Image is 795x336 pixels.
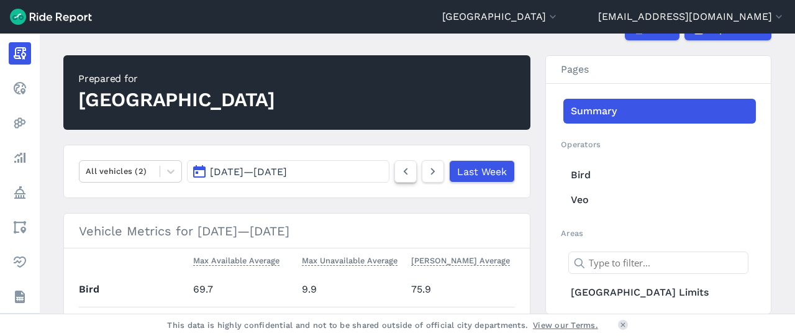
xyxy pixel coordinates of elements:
span: [DATE] — [DATE] [210,166,287,178]
button: Max Unavailable Average [302,253,397,268]
a: Policy [9,181,31,204]
a: [GEOGRAPHIC_DATA] Limits [563,280,756,305]
a: View our Terms. [533,319,598,331]
button: [PERSON_NAME] Average [411,253,510,268]
button: [GEOGRAPHIC_DATA] [442,9,559,24]
a: Datasets [9,286,31,308]
h3: Pages [546,56,771,84]
div: [GEOGRAPHIC_DATA] [78,86,275,114]
a: Realtime [9,77,31,99]
span: Max Unavailable Average [302,253,397,266]
a: Bird [563,163,756,188]
a: Areas [9,216,31,238]
td: 69.7 [188,273,298,307]
input: Type to filter... [568,252,748,274]
td: 75.9 [406,273,516,307]
h2: Operators [561,138,756,150]
img: Ride Report [10,9,92,25]
a: Veo [563,188,756,212]
div: Prepared for [78,71,275,86]
a: Heatmaps [9,112,31,134]
a: Last Week [449,160,515,183]
a: Analyze [9,147,31,169]
button: [EMAIL_ADDRESS][DOMAIN_NAME] [598,9,785,24]
span: [PERSON_NAME] Average [411,253,510,266]
td: 9.9 [297,273,406,307]
button: Max Available Average [193,253,279,268]
h2: Areas [561,227,756,239]
a: Report [9,42,31,65]
th: Bird [79,273,188,307]
a: Health [9,251,31,273]
span: Max Available Average [193,253,279,266]
h3: Vehicle Metrics for [DATE]—[DATE] [64,214,530,248]
a: Summary [563,99,756,124]
button: [DATE]—[DATE] [187,160,389,183]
